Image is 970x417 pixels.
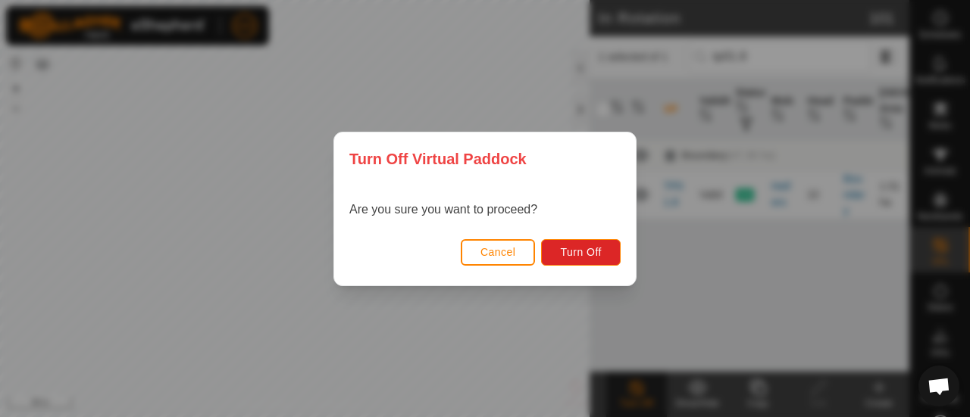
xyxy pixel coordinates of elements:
span: Turn Off [560,246,602,258]
button: Turn Off [541,238,621,265]
span: Turn Off Virtual Paddock [349,148,527,170]
div: Open chat [918,366,959,406]
p: Are you sure you want to proceed? [349,201,537,219]
button: Cancel [461,238,536,265]
span: Cancel [480,246,516,258]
